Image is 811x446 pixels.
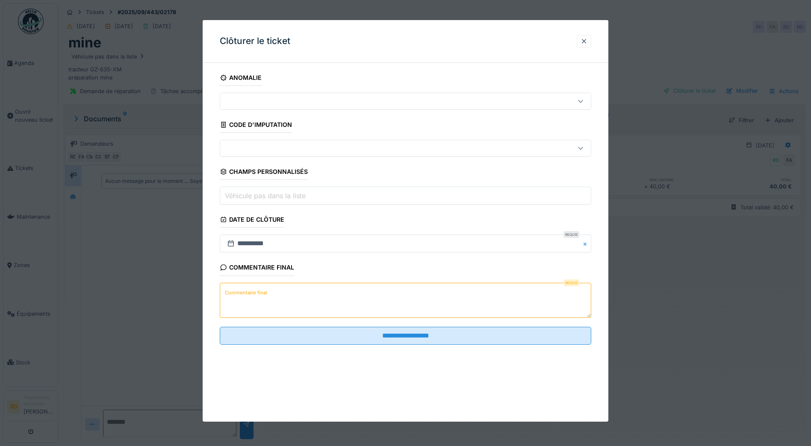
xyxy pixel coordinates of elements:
div: Requis [563,279,579,286]
div: Champs personnalisés [220,165,308,180]
label: Véhicule pas dans la liste [223,190,307,200]
button: Close [582,235,591,252]
div: Requis [563,231,579,238]
div: Commentaire final [220,261,294,276]
div: Code d'imputation [220,118,292,133]
h3: Clôturer le ticket [220,36,290,47]
div: Anomalie [220,71,262,86]
div: Date de clôture [220,213,284,228]
label: Commentaire final [223,288,269,298]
